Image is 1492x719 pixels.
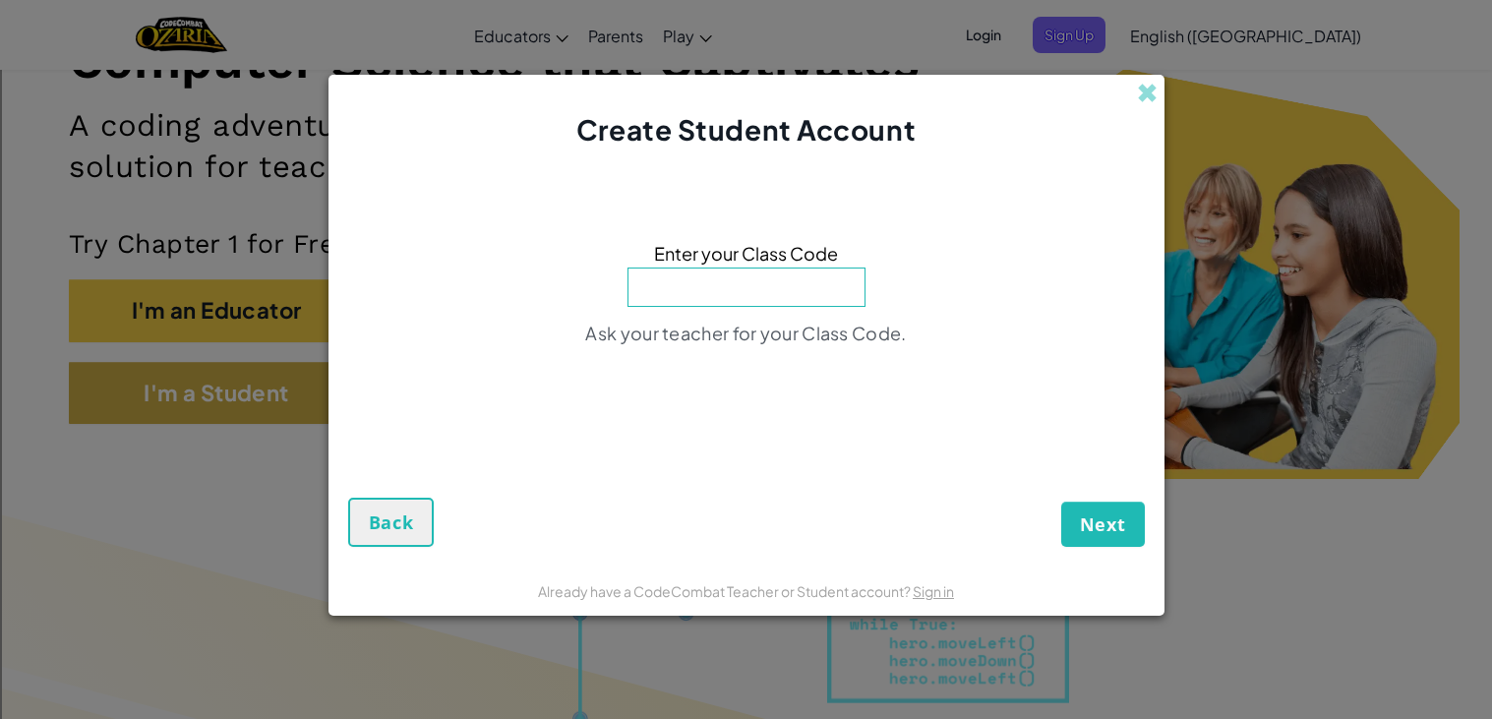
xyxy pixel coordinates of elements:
div: Move To ... [8,132,1484,150]
span: Back [369,510,414,534]
div: Move To ... [8,43,1484,61]
span: Already have a CodeCombat Teacher or Student account? [538,582,913,600]
div: Sign out [8,96,1484,114]
span: Ask your teacher for your Class Code. [585,322,906,344]
span: Create Student Account [576,112,916,147]
div: Rename [8,114,1484,132]
a: Sign in [913,582,954,600]
span: Next [1080,512,1126,536]
div: Delete [8,61,1484,79]
div: Options [8,79,1484,96]
button: Next [1061,502,1145,547]
button: Back [348,498,435,547]
span: Enter your Class Code [654,239,838,268]
div: Sort New > Old [8,26,1484,43]
div: Sort A > Z [8,8,1484,26]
